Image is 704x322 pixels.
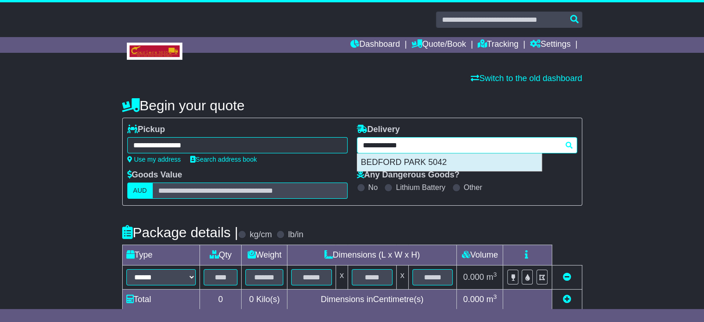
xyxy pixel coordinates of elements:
[411,37,466,53] a: Quote/Book
[288,230,303,240] label: lb/in
[122,225,238,240] h4: Package details |
[127,156,181,163] a: Use my address
[493,293,497,300] sup: 3
[287,245,457,265] td: Dimensions (L x W x H)
[396,183,445,192] label: Lithium Battery
[287,290,457,310] td: Dimensions in Centimetre(s)
[464,183,482,192] label: Other
[122,98,582,113] h4: Begin your quote
[350,37,400,53] a: Dashboard
[357,137,577,153] typeahead: Please provide city
[493,271,497,278] sup: 3
[486,272,497,282] span: m
[463,272,484,282] span: 0.000
[122,245,199,265] td: Type
[242,245,287,265] td: Weight
[357,170,460,180] label: Any Dangerous Goods?
[242,290,287,310] td: Kilo(s)
[563,272,571,282] a: Remove this item
[463,295,484,304] span: 0.000
[190,156,257,163] a: Search address book
[530,37,571,53] a: Settings
[127,125,165,135] label: Pickup
[457,245,503,265] td: Volume
[563,295,571,304] a: Add new item
[357,125,400,135] label: Delivery
[368,183,378,192] label: No
[486,295,497,304] span: m
[127,183,153,199] label: AUD
[336,265,348,290] td: x
[199,290,242,310] td: 0
[478,37,518,53] a: Tracking
[127,170,182,180] label: Goods Value
[249,295,254,304] span: 0
[249,230,272,240] label: kg/cm
[199,245,242,265] td: Qty
[396,265,408,290] td: x
[357,154,542,171] div: BEDFORD PARK 5042
[471,74,582,83] a: Switch to the old dashboard
[122,290,199,310] td: Total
